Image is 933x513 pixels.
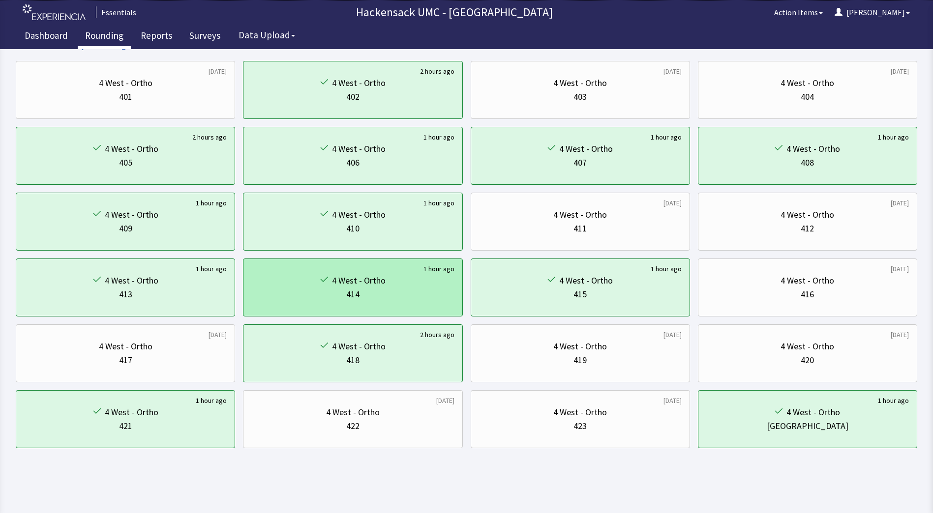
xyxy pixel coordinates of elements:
div: [DATE] [663,396,682,405]
div: [DATE] [436,396,454,405]
div: 1 hour ago [651,132,682,142]
div: 4 West - Ortho [781,208,834,222]
div: 4 West - Ortho [781,274,834,287]
div: 409 [119,222,132,235]
div: 4 West - Ortho [332,208,386,222]
div: 1 hour ago [196,198,227,208]
div: 418 [346,353,360,367]
div: 4 West - Ortho [326,405,380,419]
div: 4 West - Ortho [99,340,152,353]
div: [GEOGRAPHIC_DATA] [767,419,848,433]
div: 412 [801,222,814,235]
div: 4 West - Ortho [786,405,840,419]
div: 4 West - Ortho [781,340,834,353]
div: 413 [119,287,132,301]
div: 4 West - Ortho [332,76,386,90]
div: 404 [801,90,814,104]
a: Reports [133,25,180,49]
div: [DATE] [663,330,682,340]
div: 2 hours ago [420,330,454,340]
div: [DATE] [663,66,682,76]
div: 416 [801,287,814,301]
div: 1 hour ago [878,132,909,142]
div: 1 hour ago [423,132,454,142]
div: 1 hour ago [423,198,454,208]
div: 401 [119,90,132,104]
div: [DATE] [891,66,909,76]
div: 411 [573,222,587,235]
div: 4 West - Ortho [105,274,158,287]
div: 419 [573,353,587,367]
div: 414 [346,287,360,301]
button: Action Items [768,2,829,22]
a: Surveys [182,25,228,49]
div: [DATE] [891,198,909,208]
div: [DATE] [209,66,227,76]
div: 4 West - Ortho [99,76,152,90]
div: 408 [801,156,814,170]
div: 4 West - Ortho [332,340,386,353]
div: 422 [346,419,360,433]
p: Hackensack UMC - [GEOGRAPHIC_DATA] [140,4,768,20]
div: 406 [346,156,360,170]
div: 4 West - Ortho [553,405,607,419]
div: 4 West - Ortho [332,274,386,287]
div: 405 [119,156,132,170]
div: [DATE] [891,264,909,274]
div: 402 [346,90,360,104]
div: 1 hour ago [651,264,682,274]
div: 1 hour ago [878,396,909,405]
div: Essentials [96,6,136,18]
div: 1 hour ago [196,396,227,405]
div: 1 hour ago [196,264,227,274]
div: 407 [573,156,587,170]
div: 4 West - Ortho [553,208,607,222]
div: 4 West - Ortho [559,274,613,287]
a: Rounding [78,25,131,49]
div: 2 hours ago [420,66,454,76]
div: 4 West - Ortho [786,142,840,156]
div: 415 [573,287,587,301]
div: 421 [119,419,132,433]
div: 4 West - Ortho [105,405,158,419]
div: 423 [573,419,587,433]
div: 417 [119,353,132,367]
div: 4 West - Ortho [559,142,613,156]
img: experiencia_logo.png [23,4,86,21]
a: Dashboard [17,25,75,49]
div: 403 [573,90,587,104]
div: 1 hour ago [423,264,454,274]
div: 4 West - Ortho [781,76,834,90]
button: [PERSON_NAME] [829,2,916,22]
div: 410 [346,222,360,235]
div: 4 West - Ortho [105,208,158,222]
div: [DATE] [209,330,227,340]
div: [DATE] [663,198,682,208]
div: 4 West - Ortho [105,142,158,156]
button: Data Upload [233,26,301,44]
div: 420 [801,353,814,367]
div: 4 West - Ortho [553,340,607,353]
div: 2 hours ago [192,132,227,142]
div: [DATE] [891,330,909,340]
div: 4 West - Ortho [553,76,607,90]
div: 4 West - Ortho [332,142,386,156]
